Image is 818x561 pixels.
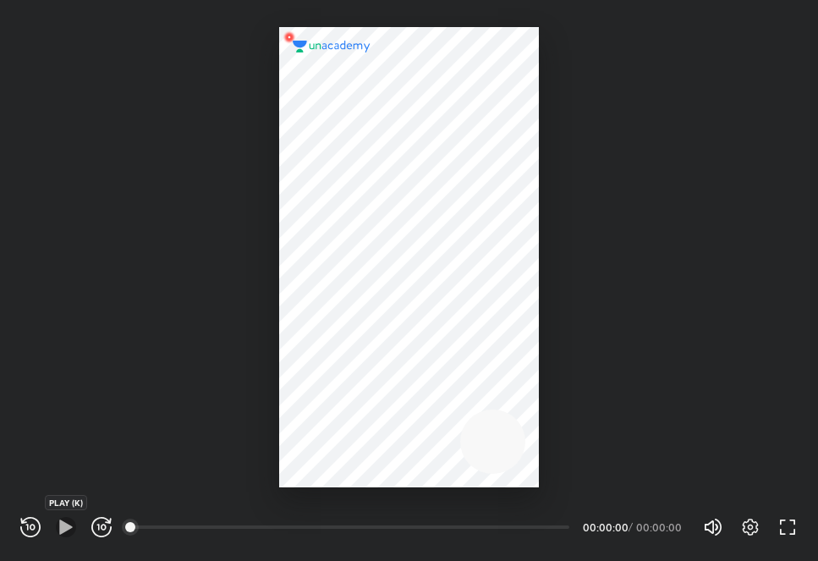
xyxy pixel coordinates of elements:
img: logo.2a7e12a2.svg [293,41,371,52]
div: PLAY (K) [45,495,87,510]
div: 00:00:00 [636,522,683,532]
div: 00:00:00 [583,522,625,532]
div: / [629,522,633,532]
img: wMgqJGBwKWe8AAAAABJRU5ErkJggg== [279,27,299,47]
